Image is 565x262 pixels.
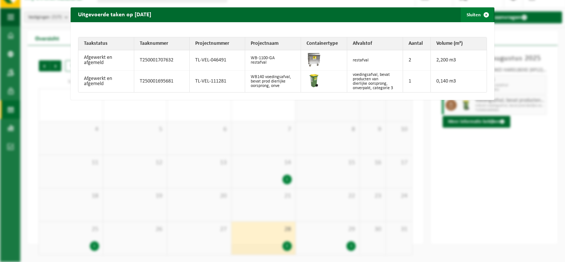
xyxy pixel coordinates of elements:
th: Afvalstof [347,37,403,50]
th: Volume (m³) [431,37,487,50]
img: WB-0140-HPE-GN-50 [307,73,321,88]
td: TL-VEL-111281 [190,71,245,92]
img: WB-1100-GAL-GY-01 [307,52,321,67]
th: Projectnaam [245,37,301,50]
th: Taakstatus [78,37,134,50]
td: WB-1100-GA restafval [245,50,301,71]
td: 2,200 m3 [431,50,487,71]
td: T250001707632 [134,50,190,71]
h2: Uitgevoerde taken op [DATE] [71,7,159,21]
th: Taaknummer [134,37,190,50]
td: voedingsafval, bevat producten van dierlijke oorsprong, onverpakt, categorie 3 [347,71,403,92]
td: restafval [347,50,403,71]
td: 2 [403,50,431,71]
td: TL-VEL-046491 [190,50,245,71]
button: Sluiten [461,7,494,22]
td: Afgewerkt en afgemeld [78,71,134,92]
th: Containertype [301,37,347,50]
td: 0,140 m3 [431,71,487,92]
td: WB140 voedingsafval, bevat prod dierlijke oorsprong, onve [245,71,301,92]
td: T250001695681 [134,71,190,92]
th: Aantal [403,37,431,50]
td: Afgewerkt en afgemeld [78,50,134,71]
th: Projectnummer [190,37,245,50]
td: 1 [403,71,431,92]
